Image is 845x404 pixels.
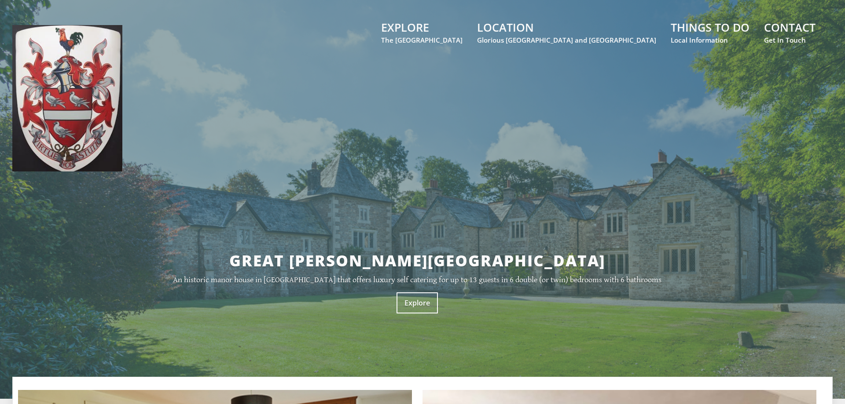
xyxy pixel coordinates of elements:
[381,20,463,44] a: EXPLOREThe [GEOGRAPHIC_DATA]
[381,36,463,44] small: The [GEOGRAPHIC_DATA]
[671,36,749,44] small: Local Information
[93,250,741,271] h2: GREAT [PERSON_NAME][GEOGRAPHIC_DATA]
[93,275,741,284] p: An historic manor house in [GEOGRAPHIC_DATA] that offers luxury self catering for up to 13 guests...
[397,292,438,313] a: Explore
[671,20,749,44] a: THINGS TO DOLocal Information
[764,20,816,44] a: CONTACTGet In Touch
[477,20,656,44] a: LOCATIONGlorious [GEOGRAPHIC_DATA] and [GEOGRAPHIC_DATA]
[764,36,816,44] small: Get In Touch
[12,25,122,171] img: Great Bidlake Manor
[477,36,656,44] small: Glorious [GEOGRAPHIC_DATA] and [GEOGRAPHIC_DATA]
